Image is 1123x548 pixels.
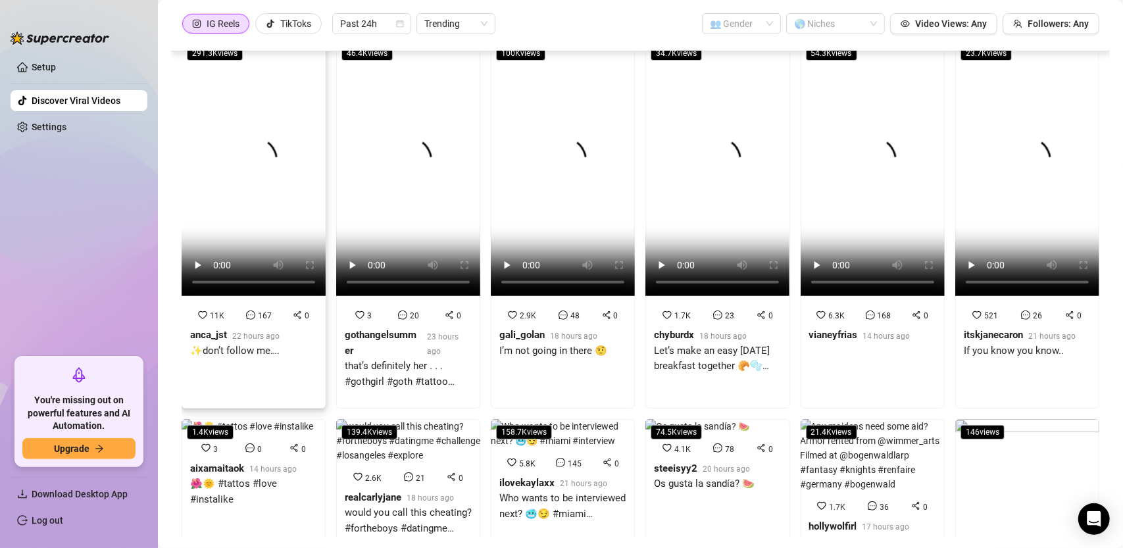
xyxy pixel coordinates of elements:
[614,311,618,320] span: 0
[654,329,694,341] strong: chyburdx
[32,62,56,72] a: Setup
[201,443,211,453] span: heart
[713,311,722,320] span: message
[961,46,1012,61] span: 23.7K views
[651,46,702,61] span: 34.7K views
[757,443,766,453] span: share-alt
[862,522,910,532] span: 17 hours ago
[559,311,568,320] span: message
[407,493,454,503] span: 18 hours ago
[955,40,1099,409] a: 23.7Kviews521260itskjanecaron21 hours agoIf you know you know..
[901,19,910,28] span: eye
[757,311,766,320] span: share-alt
[662,443,672,453] span: heart
[249,464,297,474] span: 14 hours ago
[396,20,404,28] span: calendar
[245,443,255,453] span: message
[345,359,472,389] div: that’s definitely her . . . #gothgirl #goth #tattoo #altmodel #altfashion #piercing #tattooed #al...
[365,474,382,483] span: 2.6K
[961,425,1005,439] span: 146 views
[602,311,611,320] span: share-alt
[445,311,454,320] span: share-alt
[345,329,416,357] strong: gothangelsummer
[816,311,826,320] span: heart
[508,311,517,320] span: heart
[213,445,218,454] span: 3
[491,40,635,409] a: 100Kviews2.9K480gali_golan18 hours agoI’m not going in there 🤨
[258,311,272,320] span: 167
[1028,332,1076,341] span: 21 hours ago
[868,501,877,511] span: message
[924,311,928,320] span: 0
[674,445,691,454] span: 4.1K
[560,479,607,488] span: 21 hours ago
[410,311,419,320] span: 20
[182,419,313,434] img: 🌺🌞 #tattos #love #instalike
[651,425,702,439] span: 74.5K views
[355,311,364,320] span: heart
[806,425,857,439] span: 21.4K views
[1013,19,1022,28] span: team
[404,472,413,482] span: message
[210,311,224,320] span: 11K
[1065,311,1074,320] span: share-alt
[427,332,459,356] span: 23 hours ago
[190,343,280,359] div: ✨don’t follow me….
[645,40,789,409] a: 34.7Kviews1.7K230chyburdx18 hours agoLet’s make an easy [DATE] breakfast together 🥐🫧 #easyrecipe ...
[198,311,207,320] span: heart
[95,444,104,453] span: arrow-right
[828,311,845,320] span: 6.3K
[257,445,262,454] span: 0
[416,474,425,483] span: 21
[829,503,845,512] span: 1.7K
[645,419,749,434] img: Os gusta la sandía? 🍉
[32,489,128,499] span: Download Desktop App
[496,425,552,439] span: 158.7K views
[550,332,597,341] span: 18 hours ago
[890,13,997,34] button: Video Views: Any
[1077,311,1082,320] span: 0
[190,462,244,474] strong: aixamaitaok
[246,311,255,320] span: message
[1003,13,1099,34] button: Followers: Any
[293,311,302,320] span: share-alt
[809,329,858,341] strong: vianeyfrias
[880,503,889,512] span: 36
[674,311,691,320] span: 1.7K
[32,95,120,106] a: Discover Viral Videos
[699,332,747,341] span: 18 hours ago
[447,472,456,482] span: share-alt
[603,458,612,467] span: share-alt
[22,394,136,433] span: You're missing out on powerful features and AI Automation.
[187,425,234,439] span: 1.4K views
[817,501,826,511] span: heart
[1078,503,1110,535] div: Open Intercom Messenger
[725,311,734,320] span: 23
[32,515,63,526] a: Log out
[654,343,781,374] div: Let’s make an easy [DATE] breakfast together 🥐🫧 #easyrecipe #sundymorning #cookwithme #breakfasti...
[232,332,280,341] span: 22 hours ago
[570,311,580,320] span: 48
[190,329,227,341] strong: anca_jst
[809,520,857,532] strong: hollywolfirl
[17,489,28,499] span: download
[768,445,773,454] span: 0
[340,14,403,34] span: Past 24h
[911,501,920,511] span: share-alt
[915,18,987,29] span: Video Views: Any
[398,311,407,320] span: message
[305,311,309,320] span: 0
[336,40,480,409] a: 46.4Kviews3200gothangelsummer23 hours agothat’s definitely her . . . #gothgirl #goth #tattoo #alt...
[336,419,480,462] img: would you call this cheating? #fortheboys #datingme #challenge #losangeles #explore
[192,19,201,28] span: instagram
[289,443,299,453] span: share-alt
[556,458,565,467] span: message
[1033,311,1042,320] span: 26
[972,311,982,320] span: heart
[863,332,911,341] span: 14 hours ago
[424,14,487,34] span: Trending
[280,14,311,34] div: TikToks
[491,419,635,448] img: Who wants to be interviewed next? 🥶😏 #miami #interview
[182,40,326,409] a: 291.3Kviews11K1670anca_jst22 hours ago✨don’t follow me….
[713,443,722,453] span: message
